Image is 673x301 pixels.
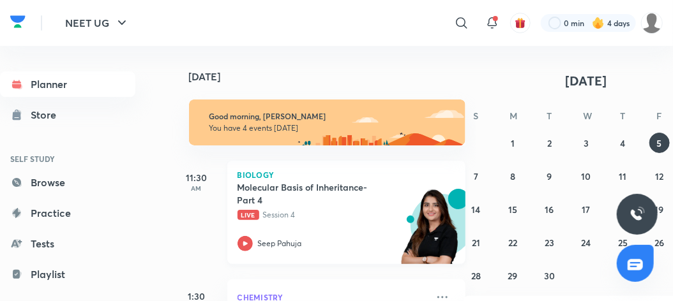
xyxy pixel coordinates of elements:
abbr: September 30, 2025 [544,270,555,282]
abbr: September 12, 2025 [655,170,663,182]
h5: Molecular Basis of Inheritance- Part 4 [238,181,397,207]
abbr: September 3, 2025 [584,137,589,149]
abbr: September 23, 2025 [545,237,554,249]
img: Nishi raghuwanshi [641,12,663,34]
img: streak [592,17,605,29]
button: September 15, 2025 [503,199,523,219]
p: Seep Pahuja [258,238,302,249]
abbr: September 28, 2025 [471,270,481,282]
p: Biology [238,171,456,179]
abbr: September 8, 2025 [510,170,515,182]
abbr: September 14, 2025 [472,203,481,216]
button: September 11, 2025 [612,166,633,186]
span: Live [238,210,259,220]
abbr: September 5, 2025 [657,137,662,149]
abbr: September 29, 2025 [508,270,518,282]
p: Session 4 [238,209,428,221]
abbr: September 18, 2025 [618,203,627,216]
button: September 17, 2025 [576,199,596,219]
button: September 18, 2025 [612,199,633,219]
button: September 14, 2025 [466,199,487,219]
abbr: September 2, 2025 [547,137,552,149]
button: September 10, 2025 [576,166,596,186]
button: September 23, 2025 [540,232,560,253]
abbr: September 11, 2025 [619,170,626,182]
abbr: September 10, 2025 [581,170,591,182]
button: September 9, 2025 [540,166,560,186]
button: September 24, 2025 [576,232,596,253]
button: September 1, 2025 [503,133,523,153]
img: unacademy [395,189,465,277]
abbr: Wednesday [583,110,592,122]
abbr: September 4, 2025 [620,137,625,149]
img: Company Logo [10,12,26,31]
abbr: September 16, 2025 [545,203,554,216]
button: September 22, 2025 [503,232,523,253]
abbr: September 17, 2025 [582,203,590,216]
abbr: September 21, 2025 [472,237,480,249]
abbr: September 1, 2025 [511,137,515,149]
button: September 29, 2025 [503,265,523,286]
abbr: September 9, 2025 [547,170,552,182]
p: You have 4 events [DATE] [209,123,446,133]
abbr: Sunday [474,110,479,122]
button: September 12, 2025 [649,166,670,186]
button: September 30, 2025 [540,265,560,286]
button: September 26, 2025 [649,232,670,253]
abbr: September 19, 2025 [655,203,664,216]
abbr: September 26, 2025 [654,237,664,249]
button: September 4, 2025 [612,133,633,153]
abbr: Tuesday [547,110,552,122]
abbr: Friday [657,110,662,122]
button: NEET UG [57,10,137,36]
abbr: September 7, 2025 [474,170,478,182]
abbr: September 25, 2025 [618,237,628,249]
abbr: September 15, 2025 [508,203,517,216]
h5: 11:30 [171,171,222,184]
button: September 16, 2025 [540,199,560,219]
h4: [DATE] [189,71,479,82]
img: avatar [515,17,526,29]
button: September 21, 2025 [466,232,487,253]
abbr: September 24, 2025 [581,237,591,249]
a: Company Logo [10,12,26,34]
button: September 28, 2025 [466,265,487,286]
button: avatar [510,13,531,33]
button: September 19, 2025 [649,199,670,219]
div: Store [31,107,64,122]
button: September 7, 2025 [466,166,487,186]
span: [DATE] [566,72,607,89]
abbr: September 22, 2025 [508,237,517,249]
button: September 5, 2025 [649,133,670,153]
img: ttu [630,207,645,222]
button: September 8, 2025 [503,166,523,186]
h6: Good morning, [PERSON_NAME] [209,112,446,121]
button: September 3, 2025 [576,133,596,153]
button: September 25, 2025 [612,232,633,253]
p: AM [171,184,222,192]
button: September 2, 2025 [540,133,560,153]
abbr: Thursday [620,110,625,122]
abbr: Monday [510,110,517,122]
img: morning [189,99,466,145]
